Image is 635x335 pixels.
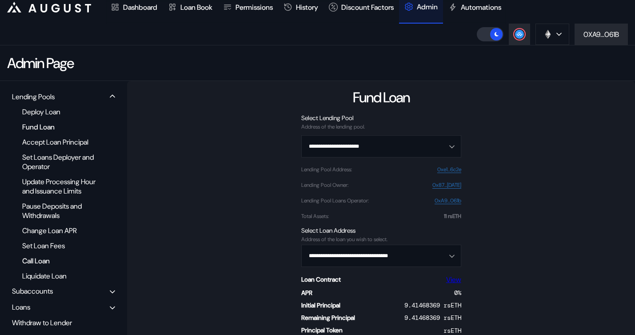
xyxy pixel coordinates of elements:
div: Select Loan Address [301,226,461,234]
div: Initial Principal [301,301,340,309]
div: Pause Deposits and Withdrawals [18,200,103,222]
div: Discount Factors [341,3,394,12]
div: Total Assets : [301,213,329,219]
div: Accept Loan Principal [18,136,103,148]
div: Admin [417,2,438,12]
div: 9.41468369 rsETH [404,301,461,309]
div: Lending Pool Owner : [301,182,348,188]
div: 0 % [454,289,461,297]
div: Loan Contract [301,275,341,283]
a: 0xe1...6c2e [437,166,461,173]
div: Lending Pools [12,92,55,101]
div: Change Loan APR [18,225,103,237]
div: Dashboard [123,3,157,12]
div: Admin Page [7,54,73,73]
div: Loans [12,303,30,312]
div: Remaining Principal [301,314,355,322]
button: 0XA9...061B [575,24,628,45]
a: View [446,275,461,284]
div: 11 rsETH [444,213,461,219]
div: Permissions [236,3,273,12]
button: Open menu [301,245,461,267]
button: chain logo [535,24,569,45]
div: Select Lending Pool [301,114,461,122]
div: Fund Loan [353,88,410,107]
div: Address of the loan you wish to select. [301,236,461,242]
div: Call Loan [18,255,103,267]
div: rsETH [443,327,461,335]
div: 0XA9...061B [583,30,619,39]
div: Principal Token [301,326,343,334]
div: Fund Loan [18,121,103,133]
div: Lending Pool Loans Operator : [301,198,369,204]
div: 9.41468369 rsETH [404,314,461,322]
button: Open menu [301,135,461,157]
div: History [296,3,318,12]
div: Address of the lending pool. [301,124,461,130]
div: Update Processing Hour and Issuance Limits [18,176,103,197]
div: Deploy Loan [18,106,103,118]
div: Lending Pool Address : [301,166,352,173]
div: Subaccounts [12,287,53,296]
div: Loan Book [180,3,212,12]
div: Set Loans Deployer and Operator [18,151,103,173]
a: 0x87...[DATE] [432,182,461,189]
a: 0xA9...061b [435,198,461,204]
div: Set Loan Fees [18,240,103,252]
div: APR [301,289,312,297]
div: Withdraw to Lender [9,316,118,330]
img: chain logo [543,29,553,39]
div: Liquidate Loan [18,270,103,282]
div: Automations [461,3,501,12]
